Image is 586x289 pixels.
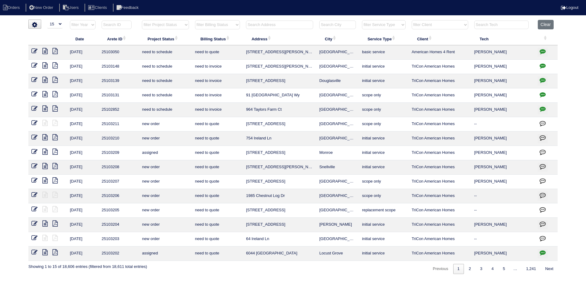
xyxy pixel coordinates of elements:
[192,146,243,160] td: need to quote
[471,60,535,74] td: [PERSON_NAME]
[316,132,359,146] td: [GEOGRAPHIC_DATA]
[99,146,139,160] td: 25103209
[192,203,243,218] td: need to quote
[67,117,99,132] td: [DATE]
[316,232,359,246] td: [GEOGRAPHIC_DATA]
[192,132,243,146] td: need to quote
[59,4,84,12] li: Users
[192,246,243,261] td: need to quote
[316,117,359,132] td: [GEOGRAPHIC_DATA]
[359,218,408,232] td: initial service
[429,264,453,274] a: Previous
[359,45,408,60] td: basic service
[99,218,139,232] td: 25103204
[67,160,99,175] td: [DATE]
[243,232,316,246] td: 64 Ireland Ln
[471,189,535,203] td: --
[471,246,535,261] td: [PERSON_NAME]
[192,218,243,232] td: need to quote
[99,175,139,189] td: 25103207
[67,88,99,103] td: [DATE]
[102,20,132,29] input: Search ID
[409,132,471,146] td: TriCon American Homes
[359,160,408,175] td: initial service
[359,60,408,74] td: initial service
[139,218,192,232] td: new order
[409,232,471,246] td: TriCon American Homes
[359,146,408,160] td: initial service
[409,189,471,203] td: TriCon American Homes
[316,189,359,203] td: [GEOGRAPHIC_DATA]
[192,74,243,88] td: need to invoice
[67,203,99,218] td: [DATE]
[316,103,359,117] td: [GEOGRAPHIC_DATA]
[192,189,243,203] td: need to quote
[465,264,475,274] a: 2
[139,146,192,160] td: assigned
[99,32,139,45] th: Arete ID: activate to sort column ascending
[471,45,535,60] td: [PERSON_NAME]
[316,203,359,218] td: [GEOGRAPHIC_DATA]
[538,20,553,29] button: Clear
[99,117,139,132] td: 25103211
[99,60,139,74] td: 25103148
[359,88,408,103] td: scope only
[487,264,498,274] a: 4
[409,175,471,189] td: TriCon American Homes
[316,88,359,103] td: [GEOGRAPHIC_DATA]
[471,32,535,45] th: Tech
[359,74,408,88] td: initial service
[316,218,359,232] td: [PERSON_NAME]
[316,74,359,88] td: Douglasville
[192,45,243,60] td: need to quote
[409,117,471,132] td: TriCon American Homes
[139,74,192,88] td: need to schedule
[99,45,139,60] td: 25103050
[409,160,471,175] td: TriCon American Homes
[67,175,99,189] td: [DATE]
[139,203,192,218] td: new order
[67,74,99,88] td: [DATE]
[509,266,521,271] span: …
[359,175,408,189] td: scope only
[243,74,316,88] td: [STREET_ADDRESS]
[67,32,99,45] th: Date
[85,5,112,10] a: Clients
[246,20,313,29] input: Search Address
[359,132,408,146] td: initial service
[243,88,316,103] td: 91 [GEOGRAPHIC_DATA] Wy
[474,20,529,29] input: Search Tech
[471,117,535,132] td: --
[99,74,139,88] td: 25103139
[561,5,578,10] a: Logout
[471,103,535,117] td: [PERSON_NAME]
[476,264,487,274] a: 3
[99,160,139,175] td: 25103208
[243,32,316,45] th: Address: activate to sort column ascending
[243,203,316,218] td: [STREET_ADDRESS]
[192,175,243,189] td: need to quote
[192,232,243,246] td: need to quote
[192,60,243,74] td: need to invoice
[316,246,359,261] td: Locust Grove
[471,232,535,246] td: --
[192,103,243,117] td: need to invoice
[139,117,192,132] td: new order
[359,203,408,218] td: replacement scope
[67,60,99,74] td: [DATE]
[243,60,316,74] td: [STREET_ADDRESS][PERSON_NAME]
[243,189,316,203] td: 1985 Chestnut Log Dr
[409,103,471,117] td: TriCon American Homes
[139,132,192,146] td: new order
[192,117,243,132] td: need to quote
[498,264,509,274] a: 5
[359,189,408,203] td: scope only
[471,175,535,189] td: [PERSON_NAME]
[139,246,192,261] td: assigned
[67,218,99,232] td: [DATE]
[359,103,408,117] td: scope only
[67,146,99,160] td: [DATE]
[99,203,139,218] td: 25103205
[139,232,192,246] td: new order
[316,146,359,160] td: Monroe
